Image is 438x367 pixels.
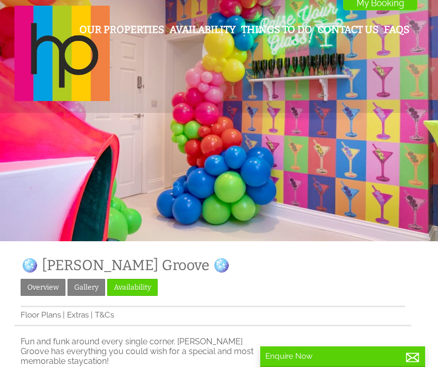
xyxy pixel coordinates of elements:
a: Gallery [68,279,105,296]
a: Things To Do [241,24,312,36]
a: FAQs [384,24,410,36]
img: Halula Properties [14,6,110,101]
a: Availability [107,279,158,296]
a: Contact Us [317,24,379,36]
a: Extras [67,310,89,320]
a: T&Cs [95,310,114,320]
a: 🪩 [PERSON_NAME] Groove 🪩 [21,257,230,274]
p: Enquire Now [265,352,420,361]
a: Floor Plans [21,310,61,320]
a: Overview [21,279,65,296]
p: Fun and funk around every single corner. [PERSON_NAME] Groove has everything you could wish for a... [21,337,273,366]
a: Availability [170,24,236,36]
a: Our Properties [79,24,164,36]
